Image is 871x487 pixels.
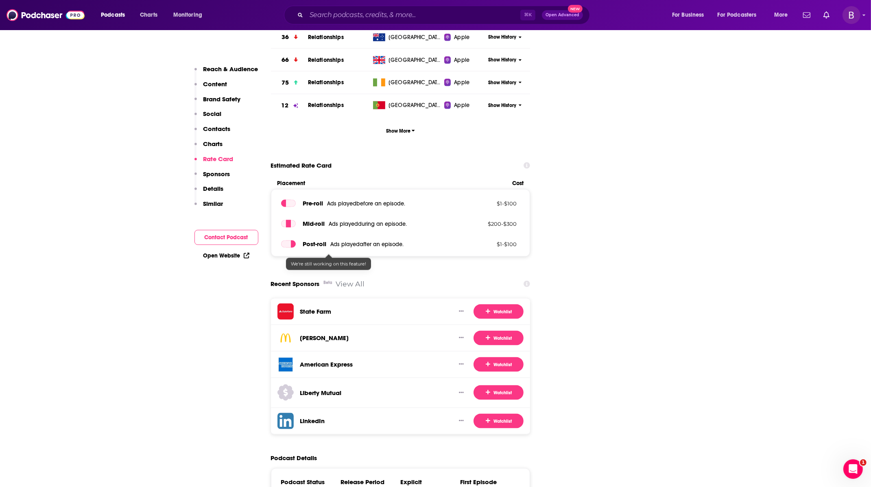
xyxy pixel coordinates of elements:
[485,79,524,86] button: Show History
[194,230,258,245] button: Contact Podcast
[140,9,157,21] span: Charts
[95,9,135,22] button: open menu
[444,101,485,109] a: Apple
[300,334,349,342] a: [PERSON_NAME]
[194,200,223,215] button: Similar
[712,9,768,22] button: open menu
[281,478,341,486] h3: Podcast Status
[456,308,467,316] button: Show More Button
[292,6,598,24] div: Search podcasts, credits, & more...
[277,413,294,429] img: LinkedIn logo
[300,417,325,425] h3: LinkedIn
[370,33,444,41] a: [GEOGRAPHIC_DATA]
[474,385,524,400] button: Watchlist
[271,454,317,462] h2: Podcast Details
[308,57,344,63] a: Relationships
[666,9,714,22] button: open menu
[843,6,860,24] span: Logged in as ben24837
[389,101,441,109] span: Portugal
[336,280,365,288] a: View All
[456,334,467,342] button: Show More Button
[386,128,415,134] span: Show More
[271,276,330,292] a: Recent SponsorsBeta
[486,308,512,315] span: Watchlist
[474,331,524,345] button: Watchlist
[456,417,467,425] button: Show More Button
[327,200,405,207] span: Ads played before an episode .
[203,140,223,148] p: Charts
[194,110,222,125] button: Social
[485,34,524,41] button: Show History
[474,304,524,319] button: Watchlist
[271,26,308,48] a: 36
[488,34,516,41] span: Show History
[454,79,469,87] span: Apple
[768,9,798,22] button: open menu
[282,78,289,87] h3: 75
[194,170,230,185] button: Sponsors
[843,459,863,479] iframe: Intercom live chat
[488,57,516,63] span: Show History
[464,200,517,207] p: $ 1 - $ 100
[488,102,516,109] span: Show History
[271,158,332,173] span: Estimated Rate Card
[370,101,444,109] a: [GEOGRAPHIC_DATA]
[173,9,202,21] span: Monitoring
[843,6,860,24] img: User Profile
[474,414,524,428] button: Watchlist
[370,79,444,87] a: [GEOGRAPHIC_DATA]
[277,304,294,320] img: State Farm logo
[400,478,460,486] h3: Explicit
[488,79,516,86] span: Show History
[444,56,485,64] a: Apple
[460,478,520,486] h3: First Episode
[512,180,524,187] span: Cost
[168,9,213,22] button: open menu
[370,56,444,64] a: [GEOGRAPHIC_DATA]
[308,102,344,109] span: Relationships
[843,6,860,24] button: Show profile menu
[271,123,530,138] button: Show More
[282,101,288,110] h3: 12
[456,360,467,369] button: Show More Button
[454,56,469,64] span: Apple
[308,34,344,41] a: Relationships
[454,101,469,109] span: Apple
[271,49,308,71] a: 66
[271,72,308,94] a: 75
[306,9,520,22] input: Search podcasts, credits, & more...
[389,56,441,64] span: United Kingdom
[203,65,258,73] p: Reach & Audience
[486,390,512,396] span: Watchlist
[277,356,294,373] a: American Express logo
[542,10,583,20] button: Open AdvancedNew
[203,155,234,163] p: Rate Card
[271,94,308,117] a: 12
[454,33,469,41] span: Apple
[718,9,757,21] span: For Podcasters
[101,9,125,21] span: Podcasts
[203,170,230,178] p: Sponsors
[520,10,535,20] span: ⌘ K
[464,241,517,247] p: $ 1 - $ 100
[203,95,241,103] p: Brand Safety
[672,9,704,21] span: For Business
[277,330,294,346] img: McDonald's logo
[486,361,512,368] span: Watchlist
[7,7,85,23] img: Podchaser - Follow, Share and Rate Podcasts
[800,8,814,22] a: Show notifications dropdown
[486,335,512,341] span: Watchlist
[303,220,325,227] span: Mid -roll
[820,8,833,22] a: Show notifications dropdown
[546,13,579,17] span: Open Advanced
[194,185,224,200] button: Details
[486,418,512,424] span: Watchlist
[303,199,323,207] span: Pre -roll
[774,9,788,21] span: More
[308,79,344,86] span: Relationships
